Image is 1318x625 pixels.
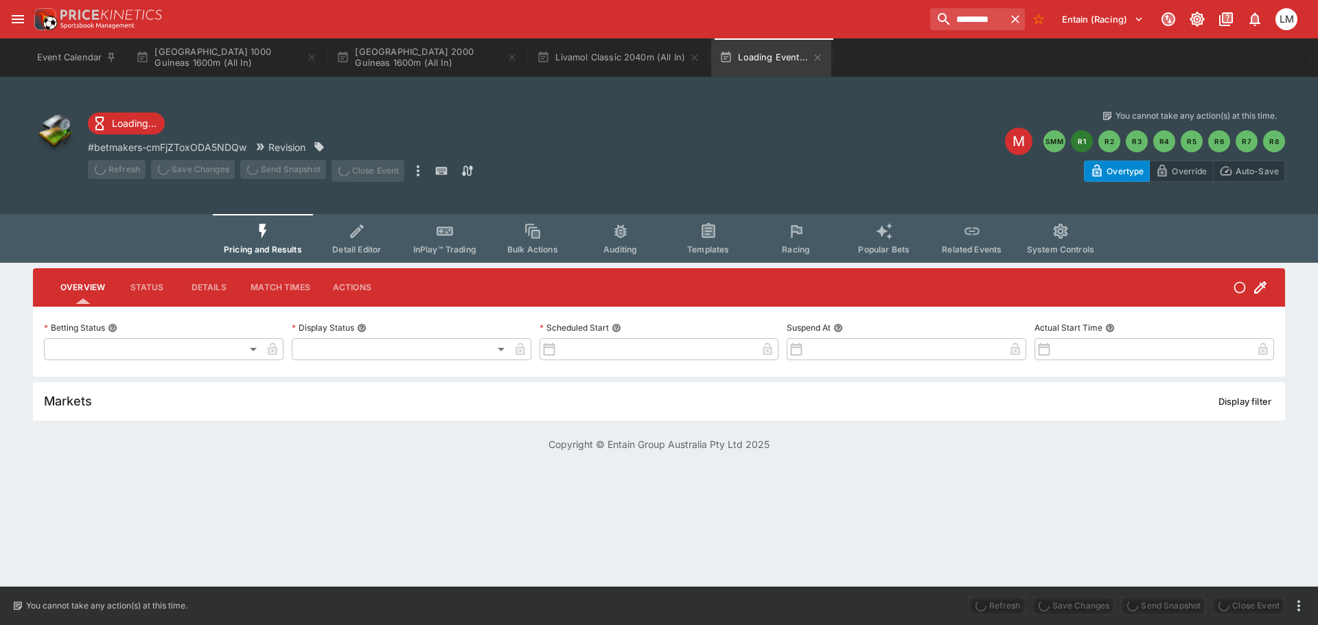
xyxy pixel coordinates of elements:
button: Display Status [357,323,367,333]
p: Override [1172,164,1207,178]
span: Detail Editor [332,244,381,255]
button: R2 [1098,130,1120,152]
h5: Markets [44,393,92,409]
button: Livamol Classic 2040m (All In) [529,38,708,77]
p: Actual Start Time [1034,322,1102,333]
button: more [1291,598,1307,614]
button: more [410,160,426,182]
span: Bulk Actions [507,244,558,255]
p: You cannot take any action(s) at this time. [26,600,187,612]
button: No Bookmarks [1028,8,1050,30]
p: Copy To Clipboard [88,140,246,154]
button: R1 [1071,130,1093,152]
button: Status [116,271,178,304]
p: Suspend At [787,322,831,333]
button: [GEOGRAPHIC_DATA] 2000 Guineas 1600m (All In) [328,38,526,77]
div: Start From [1084,161,1285,182]
button: Event Calendar [29,38,125,77]
p: You cannot take any action(s) at this time. [1115,110,1277,122]
p: Overtype [1107,164,1144,178]
button: R4 [1153,130,1175,152]
button: Documentation [1214,7,1238,32]
span: Related Events [942,244,1002,255]
div: Event type filters [213,214,1105,263]
button: Toggle light/dark mode [1185,7,1210,32]
button: R6 [1208,130,1230,152]
img: other.png [33,110,77,154]
p: Auto-Save [1236,164,1279,178]
p: Loading... [112,116,157,130]
span: System Controls [1027,244,1094,255]
button: Override [1149,161,1213,182]
button: SMM [1043,130,1065,152]
div: Edit Meeting [1005,128,1032,155]
button: [GEOGRAPHIC_DATA] 1000 Guineas 1600m (All In) [128,38,325,77]
button: Actions [321,271,383,304]
button: Scheduled Start [612,323,621,333]
nav: pagination navigation [1043,130,1285,152]
button: R3 [1126,130,1148,152]
button: Notifications [1242,7,1267,32]
span: Templates [687,244,729,255]
button: Display filter [1210,390,1280,412]
button: Connected to PK [1156,7,1181,32]
button: Luigi Mollo [1271,4,1302,34]
img: PriceKinetics [60,10,162,20]
button: Overtype [1084,161,1150,182]
button: Select Tenant [1054,8,1152,30]
button: Suspend At [833,323,843,333]
span: Auditing [603,244,637,255]
input: search [930,8,1006,30]
button: R7 [1236,130,1258,152]
span: Pricing and Results [224,244,302,255]
span: Racing [782,244,810,255]
img: Sportsbook Management [60,23,135,29]
span: Popular Bets [858,244,910,255]
button: open drawer [5,7,30,32]
p: Display Status [292,322,354,333]
p: Scheduled Start [540,322,609,333]
p: Revision [268,140,305,154]
button: Details [178,271,240,304]
button: R5 [1181,130,1203,152]
span: InPlay™ Trading [413,244,476,255]
button: Overview [49,271,116,304]
button: Actual Start Time [1105,323,1115,333]
div: Luigi Mollo [1275,8,1297,30]
button: Match Times [240,271,321,304]
button: Betting Status [108,323,117,333]
button: Loading Event... [711,38,831,77]
button: R8 [1263,130,1285,152]
img: PriceKinetics Logo [30,5,58,33]
button: Auto-Save [1213,161,1285,182]
p: Betting Status [44,322,105,333]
